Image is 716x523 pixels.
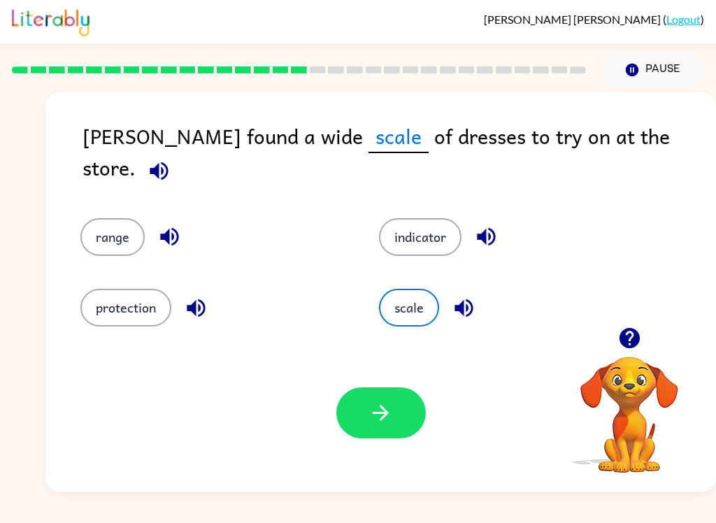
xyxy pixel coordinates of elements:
[559,335,699,475] video: Your browser must support playing .mp4 files to use Literably. Please try using another browser.
[368,120,429,153] span: scale
[484,13,663,26] span: [PERSON_NAME] [PERSON_NAME]
[603,54,704,86] button: Pause
[12,6,89,36] img: Literably
[83,120,716,190] div: [PERSON_NAME] found a wide of dresses to try on at the store.
[80,289,171,327] button: protection
[80,218,145,256] button: range
[666,13,701,26] a: Logout
[379,218,461,256] button: indicator
[379,289,439,327] button: scale
[484,13,704,26] div: ( )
